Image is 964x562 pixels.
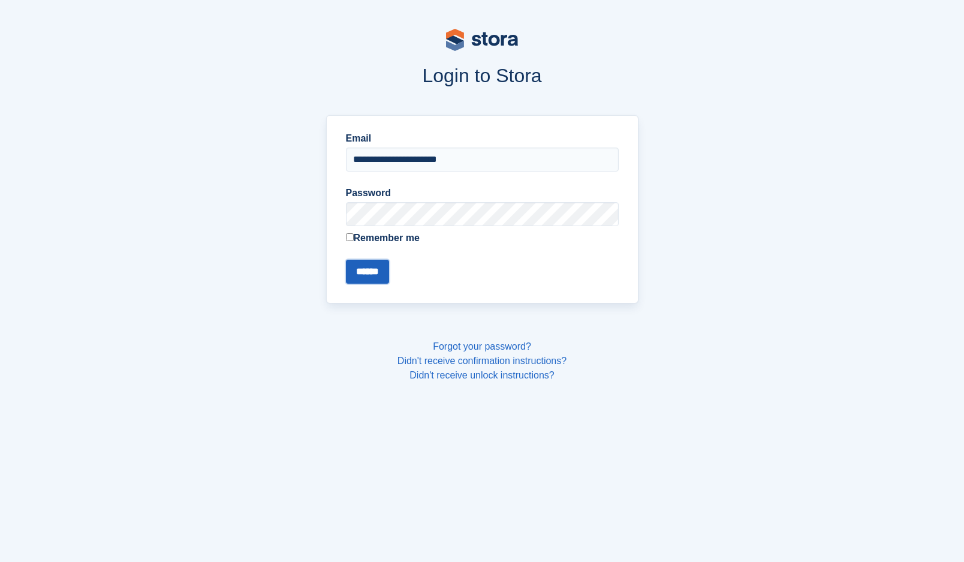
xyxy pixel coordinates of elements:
[397,356,567,366] a: Didn't receive confirmation instructions?
[346,131,619,146] label: Email
[346,186,619,200] label: Password
[446,29,518,51] img: stora-logo-53a41332b3708ae10de48c4981b4e9114cc0af31d8433b30ea865607fb682f29.svg
[433,341,531,351] a: Forgot your password?
[409,370,554,380] a: Didn't receive unlock instructions?
[346,231,619,245] label: Remember me
[346,233,354,241] input: Remember me
[97,65,867,86] h1: Login to Stora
